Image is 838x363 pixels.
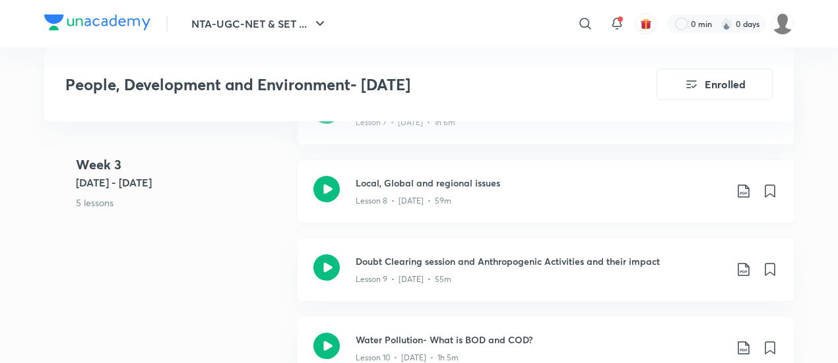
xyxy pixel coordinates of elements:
button: NTA-UGC-NET & SET ... [183,11,336,37]
button: Enrolled [657,69,773,100]
img: streak [720,17,733,30]
h3: Water Pollution- What is BOD and COD? [356,333,725,347]
p: Lesson 8 • [DATE] • 59m [356,195,451,207]
a: Local, Global and regional issuesLesson 8 • [DATE] • 59m [298,160,794,238]
p: Lesson 7 • [DATE] • 1h 6m [356,117,455,128]
p: 5 lessons [76,196,287,209]
h3: Local, Global and regional issues [356,176,725,190]
h5: [DATE] - [DATE] [76,175,287,190]
a: Doubt Clearing session and Anthropogenic Activities and their impactLesson 9 • [DATE] • 55m [298,238,794,317]
a: Company Logo [44,14,150,34]
img: Company Logo [44,14,150,30]
p: Lesson 9 • [DATE] • 55m [356,273,451,285]
button: avatar [635,13,657,34]
img: Baani khurana [771,13,794,35]
h3: Doubt Clearing session and Anthropogenic Activities and their impact [356,254,725,268]
img: avatar [640,18,652,30]
h3: People, Development and Environment- [DATE] [65,75,582,94]
h4: Week 3 [76,155,287,175]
